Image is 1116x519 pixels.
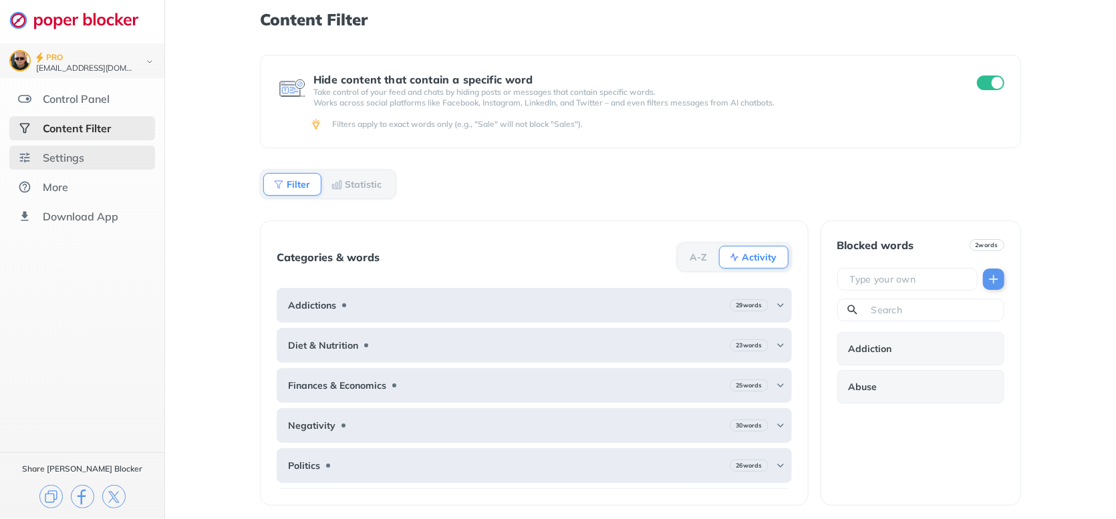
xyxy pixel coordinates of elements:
[18,122,31,135] img: social-selected.svg
[260,11,1020,28] h1: Content Filter
[849,381,877,392] b: Abuse
[736,381,762,390] b: 25 words
[288,420,335,431] b: Negativity
[736,421,762,430] b: 30 words
[870,303,998,317] input: Search
[736,341,762,350] b: 23 words
[288,340,358,351] b: Diet & Nutrition
[273,179,284,190] img: Filter
[39,485,63,508] img: copy.svg
[43,122,111,135] div: Content Filter
[18,180,31,194] img: about.svg
[102,485,126,508] img: x.svg
[43,151,84,164] div: Settings
[287,180,310,188] b: Filter
[43,180,68,194] div: More
[313,73,952,85] div: Hide content that contain a specific word
[22,464,142,474] div: Share [PERSON_NAME] Blocker
[690,253,708,261] b: A-Z
[849,343,892,354] b: Addiction
[288,380,386,391] b: Finances & Economics
[736,461,762,470] b: 26 words
[331,179,342,190] img: Statistic
[288,300,336,311] b: Addictions
[9,11,153,29] img: logo-webpage.svg
[729,252,740,263] img: Activity
[71,485,94,508] img: facebook.svg
[43,92,110,106] div: Control Panel
[288,460,320,471] b: Politics
[332,119,1002,130] div: Filters apply to exact words only (e.g., "Sale" will not block "Sales").
[976,240,998,250] b: 2 words
[736,301,762,310] b: 29 words
[277,251,380,263] div: Categories & words
[18,210,31,223] img: download-app.svg
[313,87,952,98] p: Take control of your feed and chats by hiding posts or messages that contain specific words.
[849,273,972,286] input: Type your own
[142,55,158,69] img: chevron-bottom-black.svg
[11,51,29,70] img: AOh14Gjp1XQaj1M5JqPQsaaS9-n9t0hvno5dZsqiv6EgSw=s96-c
[18,151,31,164] img: settings.svg
[345,180,382,188] b: Statistic
[837,239,914,251] div: Blocked words
[36,64,135,73] div: braunjjb1@gmail.com
[742,253,777,261] b: Activity
[36,52,43,63] img: pro-icon.svg
[18,92,31,106] img: features.svg
[46,51,63,64] div: PRO
[43,210,118,223] div: Download App
[313,98,952,108] p: Works across social platforms like Facebook, Instagram, LinkedIn, and Twitter – and even filters ...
